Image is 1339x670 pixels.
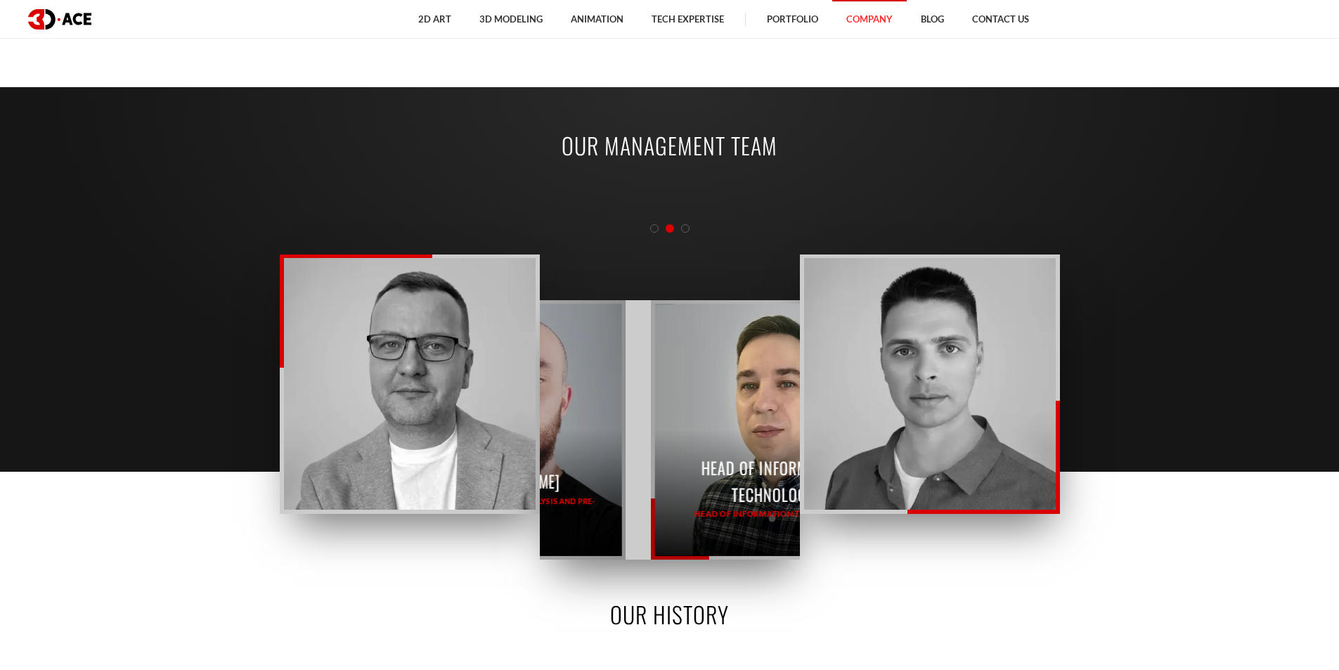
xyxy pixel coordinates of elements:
p: Head of Information Technology [674,456,871,508]
img: team member portrait [804,258,1056,510]
h2: Our history [280,598,1060,630]
span: Go to slide 2 [666,224,674,233]
p: [PERSON_NAME] [422,468,604,494]
h2: Our management team [280,129,1060,161]
p: Head of the Business Analysis and Pre-Sales [422,495,604,521]
span: Go to slide 3 [681,224,690,233]
span: Go to slide 1 [650,224,659,233]
img: team member portrait [284,258,536,510]
img: logo dark [28,9,91,30]
p: Head of Information Technology [674,508,871,522]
